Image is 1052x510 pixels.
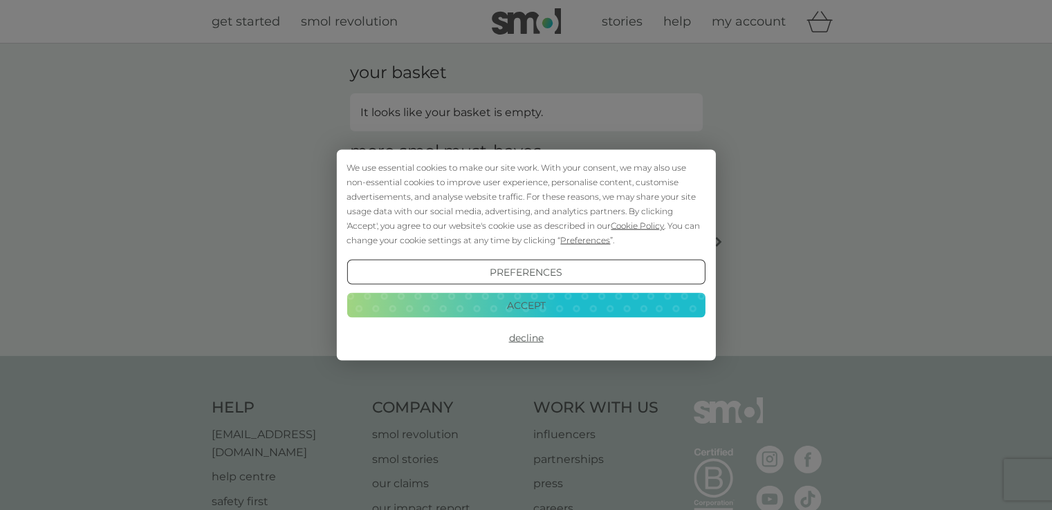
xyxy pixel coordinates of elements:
button: Decline [347,325,705,350]
div: Cookie Consent Prompt [336,150,715,361]
button: Accept [347,292,705,317]
span: Preferences [560,235,610,245]
span: Cookie Policy [611,220,664,231]
div: We use essential cookies to make our site work. With your consent, we may also use non-essential ... [347,160,705,247]
button: Preferences [347,260,705,285]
